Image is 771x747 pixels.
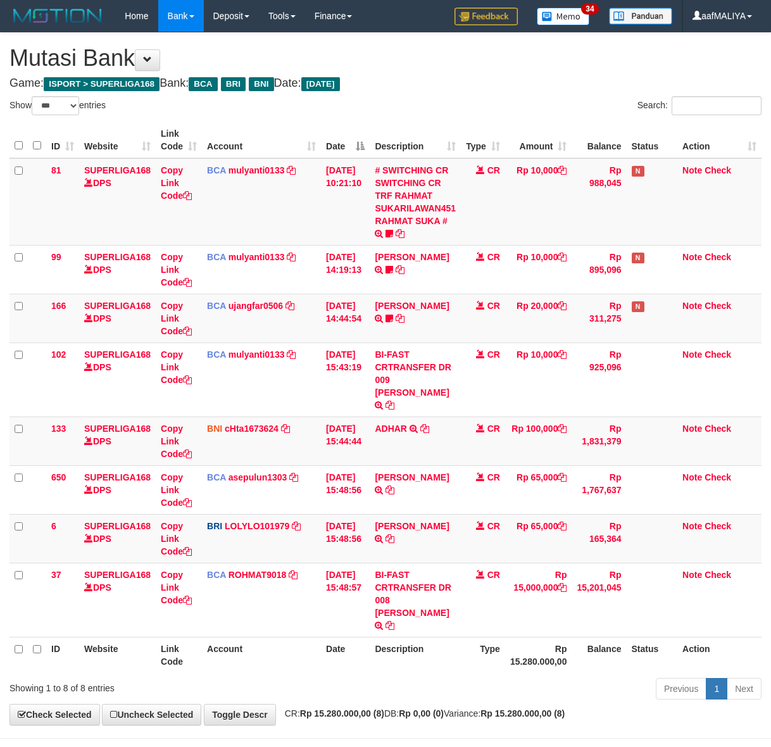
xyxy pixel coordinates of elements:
[572,245,626,294] td: Rp 895,096
[399,708,444,719] strong: Rp 0,00 (0)
[505,417,572,465] td: Rp 100,000
[32,96,79,115] select: Showentries
[229,472,287,482] a: asepulun1303
[385,485,394,495] a: Copy CATARINA HENDRAWAN to clipboard
[156,637,202,673] th: Link Code
[461,122,505,158] th: Type: activate to sort column ascending
[79,122,156,158] th: Website: activate to sort column ascending
[480,708,565,719] strong: Rp 15.280.000,00 (8)
[79,158,156,246] td: DPS
[229,252,285,262] a: mulyanti0133
[572,158,626,246] td: Rp 988,045
[287,252,296,262] a: Copy mulyanti0133 to clipboard
[677,122,762,158] th: Action: activate to sort column ascending
[682,252,702,262] a: Note
[189,77,217,91] span: BCA
[385,400,394,410] a: Copy BI-FAST CRTRANSFER DR 009 AHMAD AMARUDIN to clipboard
[207,472,226,482] span: BCA
[682,301,702,311] a: Note
[79,465,156,514] td: DPS
[207,424,222,434] span: BNI
[84,521,151,531] a: SUPERLIGA168
[609,8,672,25] img: panduan.png
[51,349,66,360] span: 102
[9,46,762,71] h1: Mutasi Bank
[705,349,731,360] a: Check
[79,294,156,342] td: DPS
[321,417,370,465] td: [DATE] 15:44:44
[705,521,731,531] a: Check
[249,77,273,91] span: BNI
[558,521,567,531] a: Copy Rp 65,000 to clipboard
[505,563,572,637] td: Rp 15,000,000
[505,514,572,563] td: Rp 65,000
[706,678,727,700] a: 1
[375,424,407,434] a: ADHAR
[321,294,370,342] td: [DATE] 14:44:54
[572,417,626,465] td: Rp 1,831,379
[558,472,567,482] a: Copy Rp 65,000 to clipboard
[487,252,500,262] span: CR
[9,677,312,694] div: Showing 1 to 8 of 8 entries
[84,349,151,360] a: SUPERLIGA168
[705,424,731,434] a: Check
[46,122,79,158] th: ID: activate to sort column ascending
[202,122,321,158] th: Account: activate to sort column ascending
[51,570,61,580] span: 37
[370,122,461,158] th: Description: activate to sort column ascending
[370,342,461,417] td: BI-FAST CRTRANSFER DR 009 [PERSON_NAME]
[207,349,226,360] span: BCA
[221,77,246,91] span: BRI
[281,424,290,434] a: Copy cHta1673624 to clipboard
[289,472,298,482] a: Copy asepulun1303 to clipboard
[161,424,192,459] a: Copy Link Code
[705,252,731,262] a: Check
[229,570,287,580] a: ROHMAT9018
[225,424,279,434] a: cHta1673624
[161,349,192,385] a: Copy Link Code
[682,424,702,434] a: Note
[84,424,151,434] a: SUPERLIGA168
[505,465,572,514] td: Rp 65,000
[572,465,626,514] td: Rp 1,767,637
[537,8,590,25] img: Button%20Memo.svg
[454,8,518,25] img: Feedback.jpg
[161,165,192,201] a: Copy Link Code
[79,563,156,637] td: DPS
[287,165,296,175] a: Copy mulyanti0133 to clipboard
[572,294,626,342] td: Rp 311,275
[9,704,100,725] a: Check Selected
[46,637,79,673] th: ID
[396,229,404,239] a: Copy # SWITCHING CR SWITCHING CR TRF RAHMAT SUKARILAWAN451 RAHMAT SUKA # to clipboard
[487,570,500,580] span: CR
[207,165,226,175] span: BCA
[632,253,644,263] span: Has Note
[321,637,370,673] th: Date
[505,637,572,673] th: Rp 15.280.000,00
[321,465,370,514] td: [DATE] 15:48:56
[289,570,298,580] a: Copy ROHMAT9018 to clipboard
[321,245,370,294] td: [DATE] 14:19:13
[375,472,449,482] a: [PERSON_NAME]
[558,165,567,175] a: Copy Rp 10,000 to clipboard
[677,637,762,673] th: Action
[627,122,678,158] th: Status
[51,301,66,311] span: 166
[229,301,283,311] a: ujangfar0506
[505,122,572,158] th: Amount: activate to sort column ascending
[207,301,226,311] span: BCA
[9,77,762,90] h4: Game: Bank: Date:
[505,245,572,294] td: Rp 10,000
[396,265,404,275] a: Copy MUHAMMAD REZA to clipboard
[572,122,626,158] th: Balance
[420,424,429,434] a: Copy ADHAR to clipboard
[321,514,370,563] td: [DATE] 15:48:56
[487,521,500,531] span: CR
[279,708,565,719] span: CR: DB: Variance:
[84,165,151,175] a: SUPERLIGA168
[102,704,201,725] a: Uncheck Selected
[682,570,702,580] a: Note
[682,472,702,482] a: Note
[375,165,456,226] a: # SWITCHING CR SWITCHING CR TRF RAHMAT SUKARILAWAN451 RAHMAT SUKA #
[79,514,156,563] td: DPS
